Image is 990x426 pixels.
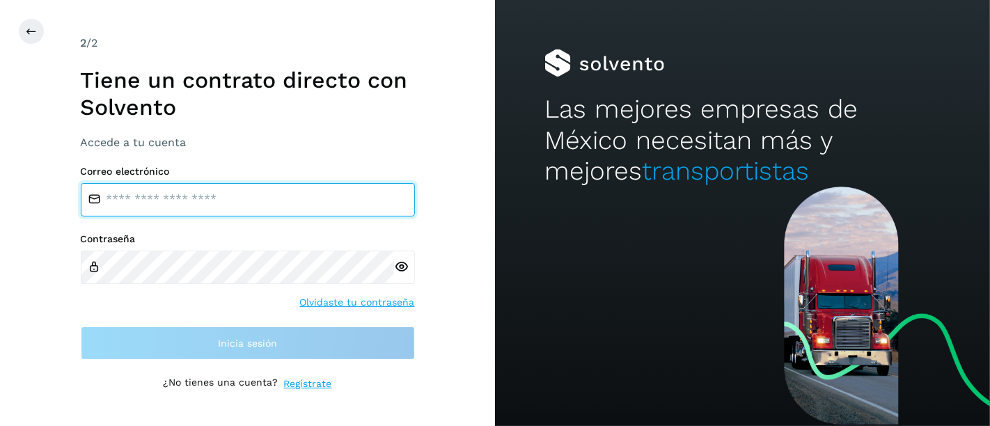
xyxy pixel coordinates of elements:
h1: Tiene un contrato directo con Solvento [81,67,415,120]
span: transportistas [642,156,809,186]
p: ¿No tienes una cuenta? [164,377,278,391]
button: Inicia sesión [81,326,415,360]
h2: Las mejores empresas de México necesitan más y mejores [544,94,941,187]
a: Olvidaste tu contraseña [300,295,415,310]
label: Correo electrónico [81,166,415,177]
span: Inicia sesión [218,338,277,348]
a: Regístrate [284,377,332,391]
h3: Accede a tu cuenta [81,136,415,149]
label: Contraseña [81,233,415,245]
